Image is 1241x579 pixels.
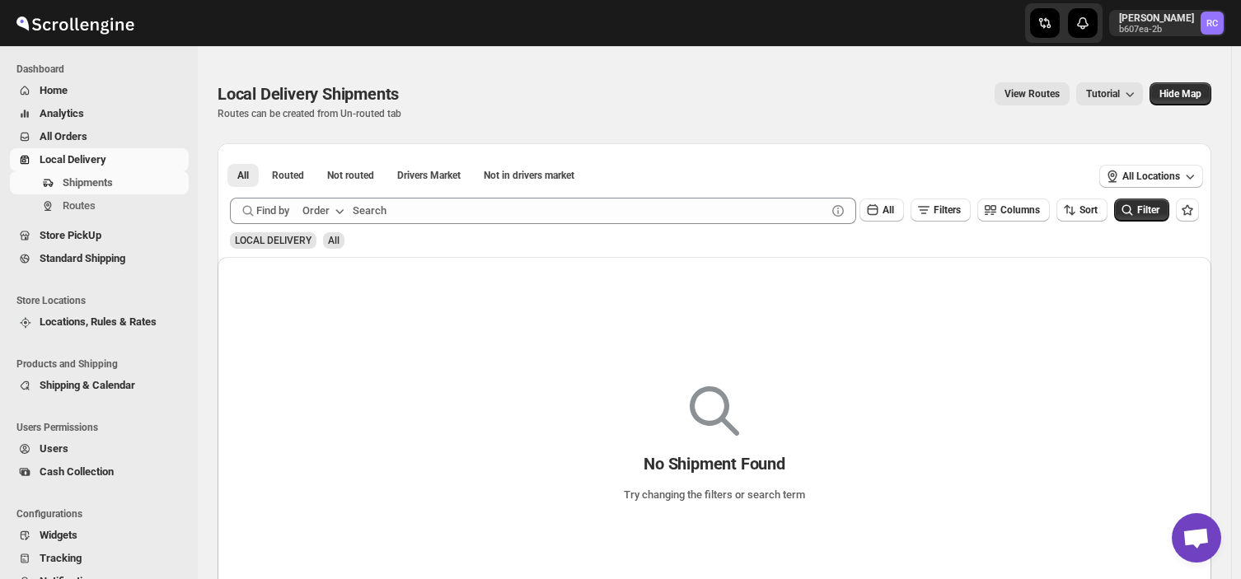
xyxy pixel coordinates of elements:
button: Columns [977,198,1050,222]
a: Open chat [1172,513,1221,563]
p: No Shipment Found [644,454,785,474]
span: All [328,235,340,246]
span: Cash Collection [40,465,114,478]
span: Filter [1137,204,1159,216]
p: Routes can be created from Un-routed tab [218,107,405,120]
span: Tutorial [1086,88,1120,100]
span: Users Permissions [16,421,190,434]
button: Widgets [10,524,189,547]
p: b607ea-2b [1119,25,1194,35]
button: Tutorial [1076,82,1143,105]
input: Search [353,198,827,224]
button: All [227,164,259,187]
span: Not in drivers market [484,169,574,182]
span: Locations, Rules & Rates [40,315,157,328]
p: [PERSON_NAME] [1119,12,1194,25]
span: Store Locations [16,294,190,307]
span: LOCAL DELIVERY [235,235,311,246]
button: Order [293,198,358,224]
button: All [859,198,904,222]
span: All Locations [1122,170,1180,183]
span: View Routes [1005,87,1060,100]
span: Drivers Market [397,169,461,182]
span: Widgets [40,529,77,541]
button: All Locations [1099,165,1203,188]
button: Users [10,437,189,460]
img: Empty search results [690,386,739,436]
span: Dashboard [16,63,190,76]
span: All [883,204,894,216]
span: Routed [272,169,304,182]
span: Store PickUp [40,229,101,241]
button: Sort [1056,198,1108,222]
button: Analytics [10,102,189,125]
button: Filter [1114,198,1169,222]
button: view route [995,82,1070,105]
span: Local Delivery [40,153,106,166]
span: Not routed [327,169,374,182]
button: Routes [10,194,189,217]
button: Locations, Rules & Rates [10,311,189,334]
button: Tracking [10,547,189,570]
span: Standard Shipping [40,252,125,264]
span: All Orders [40,130,87,142]
button: Map action label [1150,82,1211,105]
span: All [237,169,249,182]
span: Home [40,84,68,96]
button: Claimable [387,164,471,187]
p: Try changing the filters or search term [624,487,805,503]
span: Rahul Chopra [1201,12,1224,35]
span: Shipping & Calendar [40,379,135,391]
span: Shipments [63,176,113,189]
img: ScrollEngine [13,2,137,44]
span: Tracking [40,552,82,564]
span: Columns [1000,204,1040,216]
span: Hide Map [1159,87,1201,100]
span: Configurations [16,507,190,521]
button: Cash Collection [10,460,189,483]
button: Shipping & Calendar [10,374,189,397]
span: Sort [1079,204,1098,216]
button: User menu [1109,10,1225,36]
button: Shipments [10,171,189,194]
button: All Orders [10,125,189,148]
span: Routes [63,199,96,212]
span: Find by [256,203,289,219]
span: Filters [934,204,961,216]
span: Products and Shipping [16,357,190,371]
div: Order [302,203,330,219]
button: Un-claimable [474,164,584,187]
button: Routed [262,164,314,187]
button: Home [10,79,189,102]
text: RC [1206,18,1218,29]
span: Analytics [40,107,84,119]
span: Users [40,442,68,455]
button: Unrouted [317,164,384,187]
span: Local Delivery Shipments [218,84,399,104]
button: Filters [911,198,971,222]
